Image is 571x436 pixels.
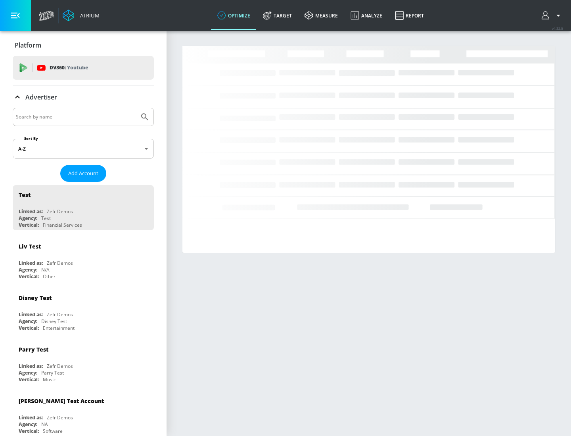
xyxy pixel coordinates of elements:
[41,421,48,428] div: NA
[43,273,56,280] div: Other
[19,215,37,222] div: Agency:
[19,397,104,405] div: [PERSON_NAME] Test Account
[13,185,154,230] div: TestLinked as:Zefr DemosAgency:TestVertical:Financial Services
[63,10,100,21] a: Atrium
[13,139,154,159] div: A-Z
[19,260,43,266] div: Linked as:
[41,318,67,325] div: Disney Test
[19,363,43,369] div: Linked as:
[389,1,430,30] a: Report
[19,421,37,428] div: Agency:
[41,369,64,376] div: Parry Test
[13,34,154,56] div: Platform
[19,208,43,215] div: Linked as:
[19,376,39,383] div: Vertical:
[47,260,73,266] div: Zefr Demos
[43,222,82,228] div: Financial Services
[552,26,563,31] span: v 4.32.0
[60,165,106,182] button: Add Account
[19,311,43,318] div: Linked as:
[13,237,154,282] div: Liv TestLinked as:Zefr DemosAgency:N/AVertical:Other
[19,222,39,228] div: Vertical:
[19,346,48,353] div: Parry Test
[19,428,39,434] div: Vertical:
[211,1,257,30] a: optimize
[47,414,73,421] div: Zefr Demos
[77,12,100,19] div: Atrium
[13,340,154,385] div: Parry TestLinked as:Zefr DemosAgency:Parry TestVertical:Music
[50,63,88,72] p: DV360:
[19,273,39,280] div: Vertical:
[13,86,154,108] div: Advertiser
[15,41,41,50] p: Platform
[19,325,39,331] div: Vertical:
[19,318,37,325] div: Agency:
[13,56,154,80] div: DV360: Youtube
[16,112,136,122] input: Search by name
[298,1,344,30] a: measure
[43,376,56,383] div: Music
[13,288,154,333] div: Disney TestLinked as:Zefr DemosAgency:Disney TestVertical:Entertainment
[19,266,37,273] div: Agency:
[19,414,43,421] div: Linked as:
[19,243,41,250] div: Liv Test
[43,325,75,331] div: Entertainment
[47,311,73,318] div: Zefr Demos
[41,266,50,273] div: N/A
[19,191,31,199] div: Test
[41,215,51,222] div: Test
[43,428,63,434] div: Software
[19,369,37,376] div: Agency:
[257,1,298,30] a: Target
[47,363,73,369] div: Zefr Demos
[19,294,52,302] div: Disney Test
[68,169,98,178] span: Add Account
[25,93,57,101] p: Advertiser
[47,208,73,215] div: Zefr Demos
[23,136,40,141] label: Sort By
[67,63,88,72] p: Youtube
[344,1,389,30] a: Analyze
